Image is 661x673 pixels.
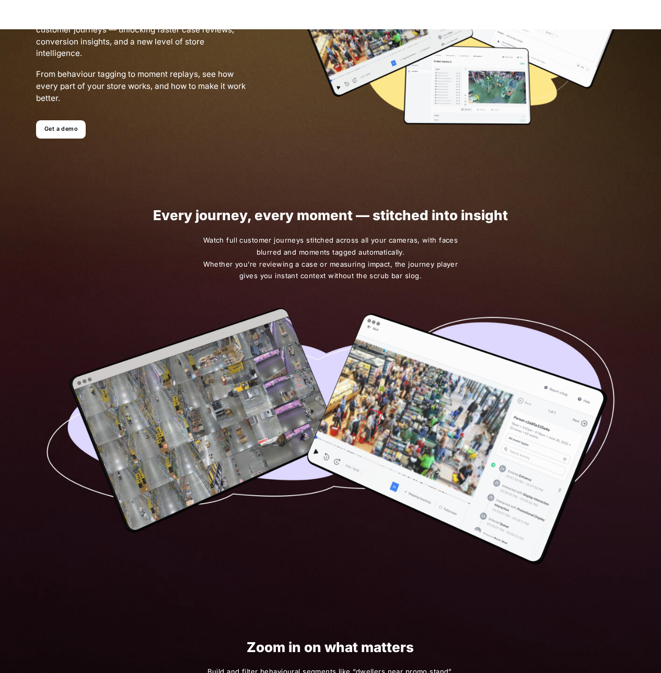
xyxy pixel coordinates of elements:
h1: Every journey, every moment — stitched into insight [41,208,620,223]
span: Watch full customer journeys stitched across all your cameras, with faces blurred and moments tag... [200,234,460,282]
h1: Zoom in on what matters [140,640,520,655]
a: Get a demo [36,120,86,139]
span: From behaviour tagging to moment replays, see how every part of your store works, and how to make... [36,69,249,104]
span: [URL] turns raw CCTV footage into stitched, searchable customer journeys — unlocking faster case ... [36,12,249,60]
